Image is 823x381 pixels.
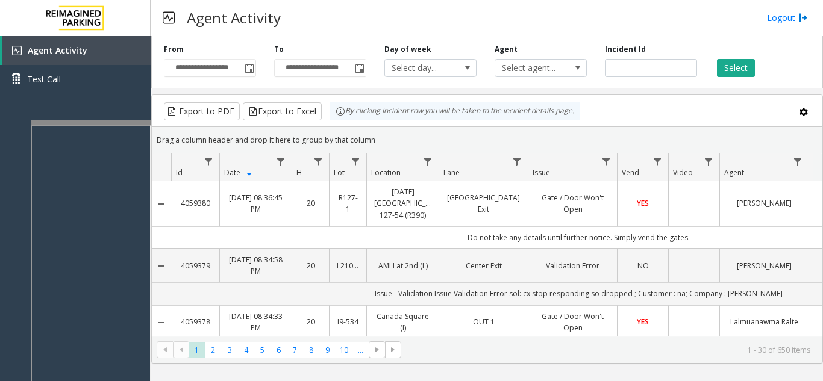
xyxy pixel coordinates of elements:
span: Agent Activity [28,45,87,56]
a: Lalmuanawma Ralte [727,316,801,327]
a: Center Exit [446,260,521,271]
a: Video Filter Menu [701,153,717,170]
a: L21063800 [337,260,359,271]
span: Page 9 [319,342,336,358]
a: YES [625,197,661,209]
span: Page 7 [287,342,303,358]
button: Export to PDF [164,102,240,120]
a: Lane Filter Menu [509,153,525,170]
button: Export to Excel [243,102,322,120]
a: [PERSON_NAME] [727,260,801,271]
span: Select day... [385,60,458,76]
a: Issue Filter Menu [598,153,615,170]
a: [DATE] [GEOGRAPHIC_DATA] 127-54 (R390) [374,186,431,221]
span: Vend [622,167,639,178]
a: Lot Filter Menu [348,153,364,170]
a: Collapse Details [152,261,171,271]
span: Page 8 [303,342,319,358]
img: logout [798,11,808,24]
a: Id Filter Menu [201,153,217,170]
span: Toggle popup [242,60,255,76]
span: Lane [443,167,460,178]
a: NO [625,260,661,271]
kendo-pager-info: 1 - 30 of 650 items [408,345,810,355]
span: Page 2 [205,342,221,358]
a: YES [625,316,661,327]
a: 4059380 [178,197,212,209]
label: Agent [495,44,518,55]
span: Page 4 [238,342,254,358]
span: Page 5 [254,342,271,358]
a: 20 [299,260,322,271]
a: Agent Activity [2,36,151,65]
span: Lot [334,167,345,178]
span: Select agent... [495,60,568,76]
a: I9-534 [337,316,359,327]
label: To [274,44,284,55]
span: Video [673,167,693,178]
div: Drag a column header and drop it here to group by that column [152,129,822,150]
a: Date Filter Menu [273,153,289,170]
label: Incident Id [605,44,646,55]
a: Validation Error [536,260,610,271]
a: R127-1 [337,192,359,215]
span: Toggle popup [352,60,366,76]
label: Day of week [384,44,431,55]
a: Logout [767,11,808,24]
a: [DATE] 08:34:33 PM [227,311,284,333]
span: H [296,167,302,178]
a: Location Filter Menu [420,153,436,170]
a: Vend Filter Menu [649,153,666,170]
a: AMLI at 2nd (L) [374,260,431,271]
a: [PERSON_NAME] [727,197,801,209]
span: Go to the next page [372,345,382,355]
span: Page 11 [352,342,369,358]
a: OUT 1 [446,316,521,327]
span: Go to the next page [369,341,385,358]
span: Page 1 [189,342,205,358]
a: 4059378 [178,316,212,327]
a: [DATE] 08:36:45 PM [227,192,284,215]
img: 'icon' [12,46,22,55]
a: Agent Filter Menu [790,153,806,170]
a: 20 [299,316,322,327]
a: 20 [299,197,322,209]
span: Go to the last page [385,341,401,358]
img: infoIcon.svg [336,107,345,116]
a: Collapse Details [152,318,171,327]
div: By clicking Incident row you will be taken to the incident details page. [330,102,580,120]
span: YES [637,317,649,327]
a: 4059379 [178,260,212,271]
span: Sortable [245,168,254,178]
a: Collapse Details [152,199,171,209]
button: Select [717,59,755,77]
a: Canada Square (I) [374,311,431,333]
a: H Filter Menu [310,153,327,170]
span: Issue [533,167,550,178]
span: Location [371,167,401,178]
span: Test Call [27,73,61,85]
h3: Agent Activity [181,3,287,33]
span: Page 3 [222,342,238,358]
span: Page 10 [336,342,352,358]
img: pageIcon [163,3,175,33]
label: From [164,44,184,55]
span: Page 6 [271,342,287,358]
a: [GEOGRAPHIC_DATA] Exit [446,192,521,215]
span: Id [176,167,183,178]
span: NO [637,261,649,271]
span: Go to the last page [389,345,398,355]
span: Date [224,167,240,178]
span: YES [637,198,649,208]
a: Gate / Door Won't Open [536,311,610,333]
a: Gate / Door Won't Open [536,192,610,215]
div: Data table [152,153,822,336]
span: Agent [724,167,744,178]
a: [DATE] 08:34:58 PM [227,254,284,277]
